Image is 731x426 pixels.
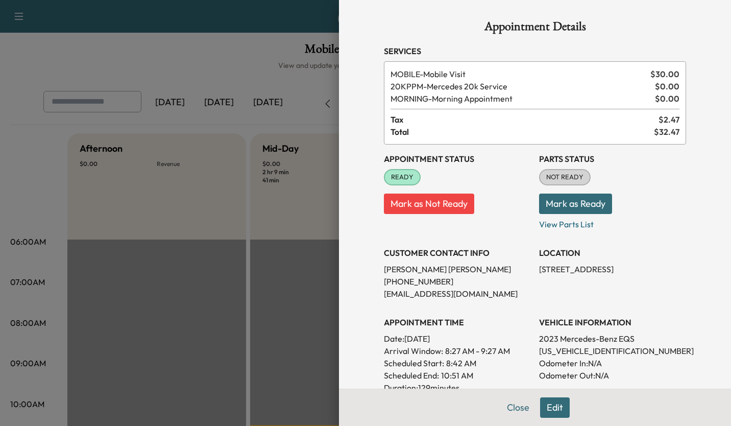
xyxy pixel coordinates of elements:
[446,357,476,369] p: 8:42 AM
[391,92,651,105] span: Morning Appointment
[391,113,659,126] span: Tax
[384,333,531,345] p: Date: [DATE]
[384,20,686,37] h1: Appointment Details
[384,263,531,275] p: [PERSON_NAME] [PERSON_NAME]
[391,126,654,138] span: Total
[539,153,686,165] h3: Parts Status
[540,172,590,182] span: NOT READY
[384,357,444,369] p: Scheduled Start:
[540,397,570,418] button: Edit
[539,194,612,214] button: Mark as Ready
[654,126,679,138] span: $ 32.47
[384,247,531,259] h3: CUSTOMER CONTACT INFO
[384,275,531,288] p: [PHONE_NUMBER]
[539,316,686,328] h3: VEHICLE INFORMATION
[384,316,531,328] h3: APPOINTMENT TIME
[384,194,474,214] button: Mark as Not Ready
[385,172,420,182] span: READY
[384,288,531,300] p: [EMAIL_ADDRESS][DOMAIN_NAME]
[659,113,679,126] span: $ 2.47
[391,68,646,80] span: Mobile Visit
[539,333,686,345] p: 2023 Mercedes-Benz EQS
[539,247,686,259] h3: LOCATION
[655,92,679,105] span: $ 0.00
[384,382,531,394] p: Duration: 129 minutes
[384,45,686,57] h3: Services
[384,153,531,165] h3: Appointment Status
[650,68,679,80] span: $ 30.00
[445,345,510,357] span: 8:27 AM - 9:27 AM
[539,345,686,357] p: [US_VEHICLE_IDENTIFICATION_NUMBER]
[384,345,531,357] p: Arrival Window:
[655,80,679,92] span: $ 0.00
[539,263,686,275] p: [STREET_ADDRESS]
[539,214,686,230] p: View Parts List
[384,369,439,382] p: Scheduled End:
[539,357,686,369] p: Odometer In: N/A
[539,369,686,382] p: Odometer Out: N/A
[441,369,473,382] p: 10:51 AM
[500,397,536,418] button: Close
[391,80,651,92] span: Mercedes 20k Service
